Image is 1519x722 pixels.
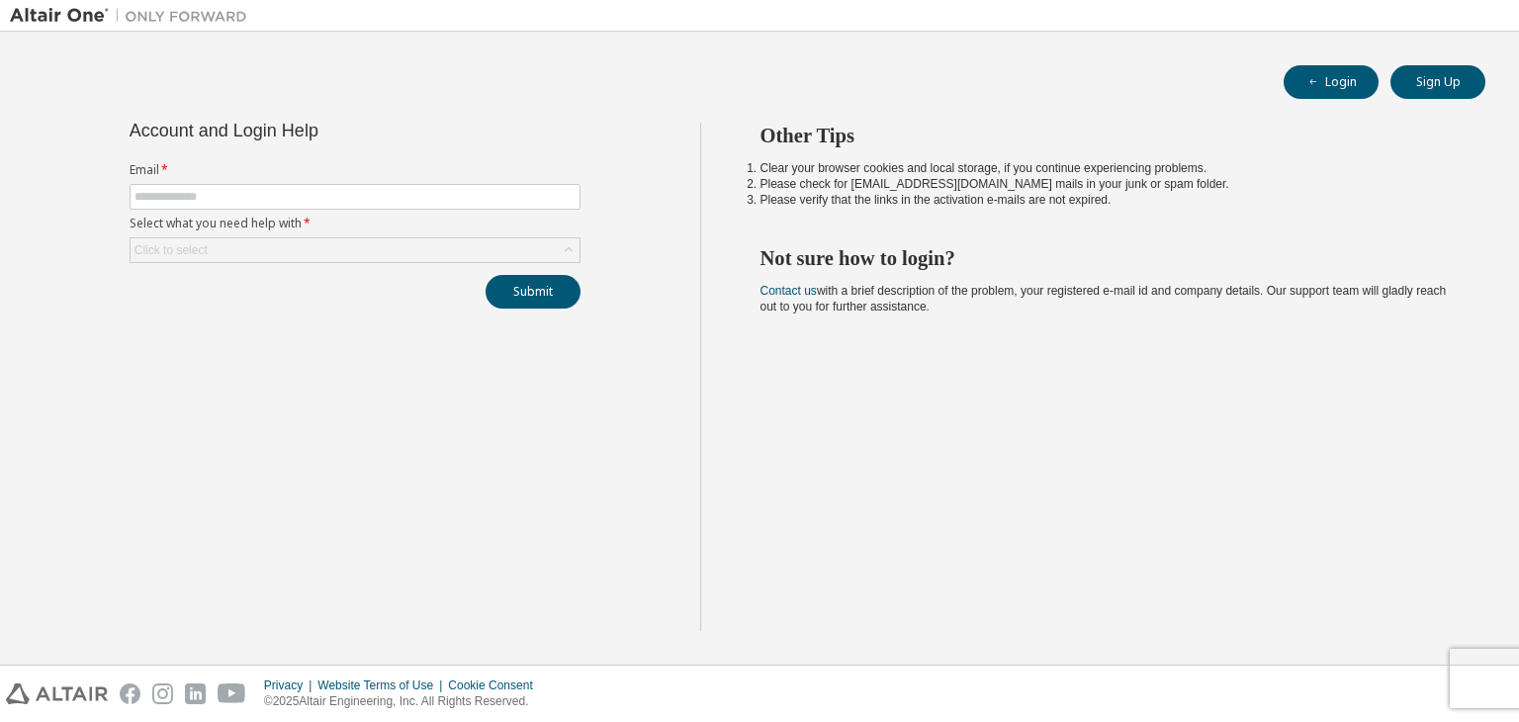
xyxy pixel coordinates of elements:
div: Cookie Consent [448,677,544,693]
button: Sign Up [1390,65,1485,99]
p: © 2025 Altair Engineering, Inc. All Rights Reserved. [264,693,545,710]
div: Click to select [134,242,208,258]
div: Account and Login Help [130,123,491,138]
label: Select what you need help with [130,216,581,231]
img: instagram.svg [152,683,173,704]
h2: Not sure how to login? [760,245,1451,271]
div: Click to select [131,238,580,262]
label: Email [130,162,581,178]
h2: Other Tips [760,123,1451,148]
a: Contact us [760,284,817,298]
div: Website Terms of Use [317,677,448,693]
span: with a brief description of the problem, your registered e-mail id and company details. Our suppo... [760,284,1447,314]
img: Altair One [10,6,257,26]
button: Login [1284,65,1379,99]
img: facebook.svg [120,683,140,704]
li: Clear your browser cookies and local storage, if you continue experiencing problems. [760,160,1451,176]
img: youtube.svg [218,683,246,704]
div: Privacy [264,677,317,693]
button: Submit [486,275,581,309]
img: altair_logo.svg [6,683,108,704]
li: Please check for [EMAIL_ADDRESS][DOMAIN_NAME] mails in your junk or spam folder. [760,176,1451,192]
img: linkedin.svg [185,683,206,704]
li: Please verify that the links in the activation e-mails are not expired. [760,192,1451,208]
